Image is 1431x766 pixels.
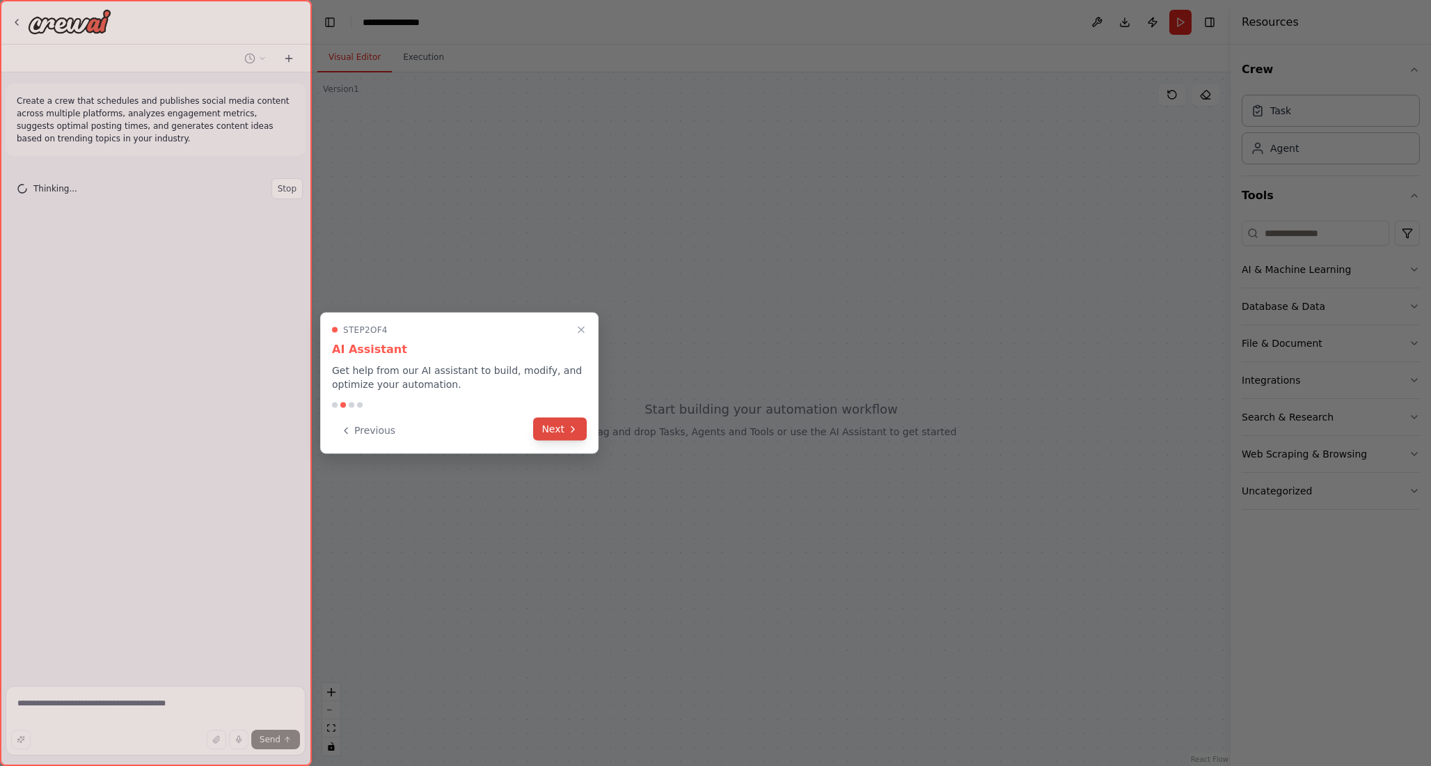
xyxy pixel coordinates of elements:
button: Close walkthrough [573,322,590,338]
p: Get help from our AI assistant to build, modify, and optimize your automation. [332,364,587,391]
button: Previous [332,419,404,442]
h3: AI Assistant [332,341,587,358]
button: Hide left sidebar [320,13,340,32]
span: Step 2 of 4 [343,325,388,336]
button: Next [533,418,587,441]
